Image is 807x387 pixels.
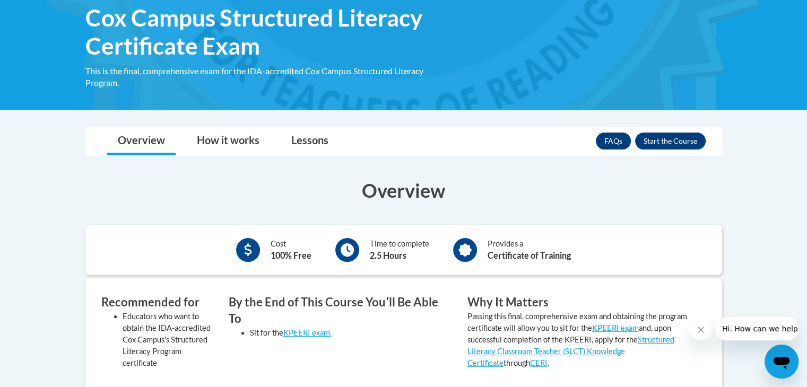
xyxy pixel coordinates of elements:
a: FAQs [596,133,631,149]
iframe: Button to launch messaging window [765,345,799,379]
span: Hi. How can we help? [6,7,86,16]
h3: Recommended for [101,294,213,311]
h3: By the End of This Course Youʹll Be Able To [229,294,452,327]
div: This is the final, comprehensive exam for the IDA-accredited Cox Campus Structured Literacy Program. [85,65,452,89]
div: Provides a [488,238,571,262]
b: 100% Free [271,250,311,260]
li: Educators who want to obtain the IDA-accredited Cox Campus's Structured Literacy Program certificate [123,311,213,369]
b: 2.5 Hours [370,250,406,260]
a: KPEERI exam. [283,328,332,337]
iframe: Message from company [716,317,799,340]
h3: Overview [85,177,722,204]
button: Enroll [635,133,706,149]
div: Cost [271,238,311,262]
li: Sit for the [250,327,452,339]
a: Lessons [281,127,339,155]
a: How it works [186,127,270,155]
a: KPEERI exam [592,323,639,332]
b: Certificate of Training [488,250,571,260]
h3: Why It Matters [467,294,690,311]
iframe: Close message [690,319,711,340]
span: Cox Campus Structured Literacy Certificate Exam [85,4,452,60]
div: Time to complete [370,238,429,262]
p: Passing this final, comprehensive exam and obtaining the program certificate will allow you to si... [467,311,690,369]
a: CERI [530,358,548,367]
a: Structured Literacy Classroom Teacher (SLCT) Knowledge Certificate [467,335,674,367]
a: Overview [107,127,176,155]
